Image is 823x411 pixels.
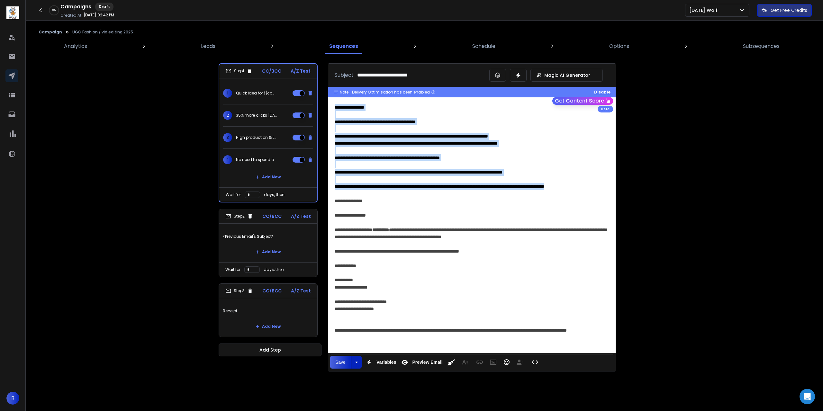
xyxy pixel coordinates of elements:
p: 0 % [52,8,56,12]
button: Campaign [39,30,62,35]
p: Wait for [225,267,240,272]
button: Code View [529,356,541,369]
p: [DATE] Wolf [689,7,720,13]
button: Magic AI Generator [530,69,603,82]
p: <Previous Email's Subject> [223,228,313,246]
p: A/Z Test [291,68,311,74]
button: R [6,392,19,405]
p: Get Free Credits [771,7,807,13]
span: 2 [223,111,232,120]
p: 35% more clicks [DATE] [236,113,277,118]
p: UGC Fashion / vid editing 2025 [72,30,133,35]
p: Wait for [226,192,241,197]
a: Subsequences [739,39,783,54]
button: Insert Link (Ctrl+K) [474,356,486,369]
div: Delivery Optimisation has been enabled [352,90,436,95]
p: A/Z Test [291,213,311,219]
span: Preview Email [411,360,444,365]
button: Get Content Score [552,97,613,105]
button: Preview Email [399,356,444,369]
button: Save [330,356,351,369]
p: Options [609,42,629,50]
span: 1 [223,89,232,98]
div: Step 2 [225,213,253,219]
span: 3 [223,133,232,142]
button: Add Step [219,344,321,356]
div: Step 1 [226,68,252,74]
p: days, then [264,267,284,272]
p: Analytics [64,42,87,50]
p: [DATE] 02:42 PM [84,13,114,18]
a: Analytics [60,39,91,54]
button: Emoticons [501,356,513,369]
div: Draft [95,3,113,11]
a: Schedule [468,39,499,54]
div: Beta [598,106,613,112]
p: Subsequences [743,42,780,50]
p: A/Z Test [291,288,311,294]
p: Created At: [60,13,82,18]
a: Leads [197,39,219,54]
button: Clean HTML [445,356,457,369]
button: More Text [459,356,471,369]
p: Receipt [223,302,313,320]
button: Add New [250,246,286,258]
button: Add New [250,171,286,183]
p: Magic AI Generator [544,72,590,78]
p: Subject: [335,71,355,79]
p: days, then [264,192,285,197]
p: Sequences [329,42,358,50]
span: Variables [375,360,398,365]
span: 4 [223,155,232,164]
p: Leads [201,42,215,50]
li: Step1CC/BCCA/Z Test1Quick idea for {{companyName}}235% more clicks [DATE]3High production & Low c... [219,63,318,202]
a: Options [605,39,633,54]
img: logo [6,6,19,19]
p: CC/BCC [262,213,282,219]
p: Schedule [472,42,495,50]
span: Note: [340,90,349,95]
div: Step 3 [225,288,253,294]
p: CC/BCC [262,288,282,294]
p: No need to spend on ads, Try this! [236,157,277,162]
button: Add New [250,320,286,333]
button: Insert Unsubscribe Link [514,356,526,369]
button: Get Free Credits [757,4,812,17]
button: Disable [594,90,610,95]
li: Step3CC/BCCA/Z TestReceiptAdd New [219,283,318,337]
li: Step2CC/BCCA/Z Test<Previous Email's Subject>Add NewWait fordays, then [219,209,318,277]
h1: Campaigns [60,3,91,11]
p: CC/BCC [262,68,281,74]
button: Variables [363,356,398,369]
a: Sequences [325,39,362,54]
p: High production & Low cost? [236,135,277,140]
button: Insert Image (Ctrl+P) [487,356,499,369]
div: Open Intercom Messenger [800,389,815,404]
p: Quick idea for {{companyName}} [236,91,277,96]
